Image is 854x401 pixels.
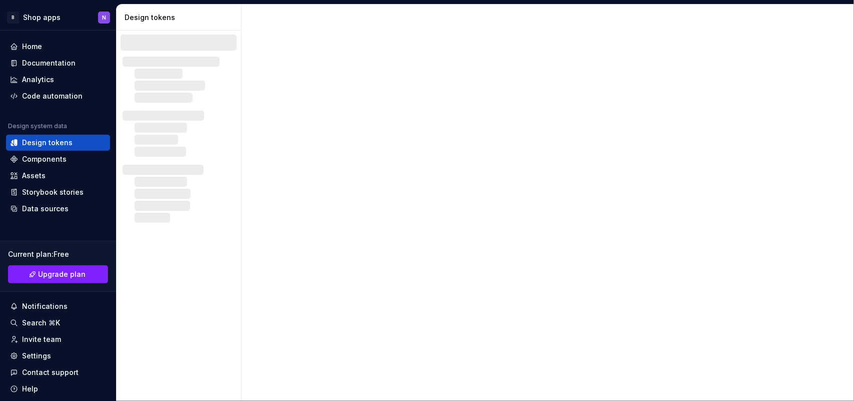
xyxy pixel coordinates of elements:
[125,13,237,23] div: Design tokens
[8,265,108,283] a: Upgrade plan
[6,151,110,167] a: Components
[6,315,110,331] button: Search ⌘K
[39,269,86,279] span: Upgrade plan
[22,318,60,328] div: Search ⌘K
[22,75,54,85] div: Analytics
[6,381,110,397] button: Help
[22,367,79,377] div: Contact support
[6,88,110,104] a: Code automation
[6,298,110,314] button: Notifications
[6,331,110,347] a: Invite team
[22,138,73,148] div: Design tokens
[22,204,69,214] div: Data sources
[6,168,110,184] a: Assets
[8,122,67,130] div: Design system data
[22,171,46,181] div: Assets
[6,364,110,380] button: Contact support
[6,72,110,88] a: Analytics
[22,154,67,164] div: Components
[22,58,76,68] div: Documentation
[2,7,114,28] button: BShop appsN
[102,14,106,22] div: N
[6,39,110,55] a: Home
[6,201,110,217] a: Data sources
[6,55,110,71] a: Documentation
[22,334,61,344] div: Invite team
[22,91,83,101] div: Code automation
[22,384,38,394] div: Help
[6,348,110,364] a: Settings
[22,301,68,311] div: Notifications
[7,12,19,24] div: B
[22,187,84,197] div: Storybook stories
[23,13,61,23] div: Shop apps
[6,184,110,200] a: Storybook stories
[8,249,108,259] div: Current plan : Free
[6,135,110,151] a: Design tokens
[22,351,51,361] div: Settings
[22,42,42,52] div: Home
